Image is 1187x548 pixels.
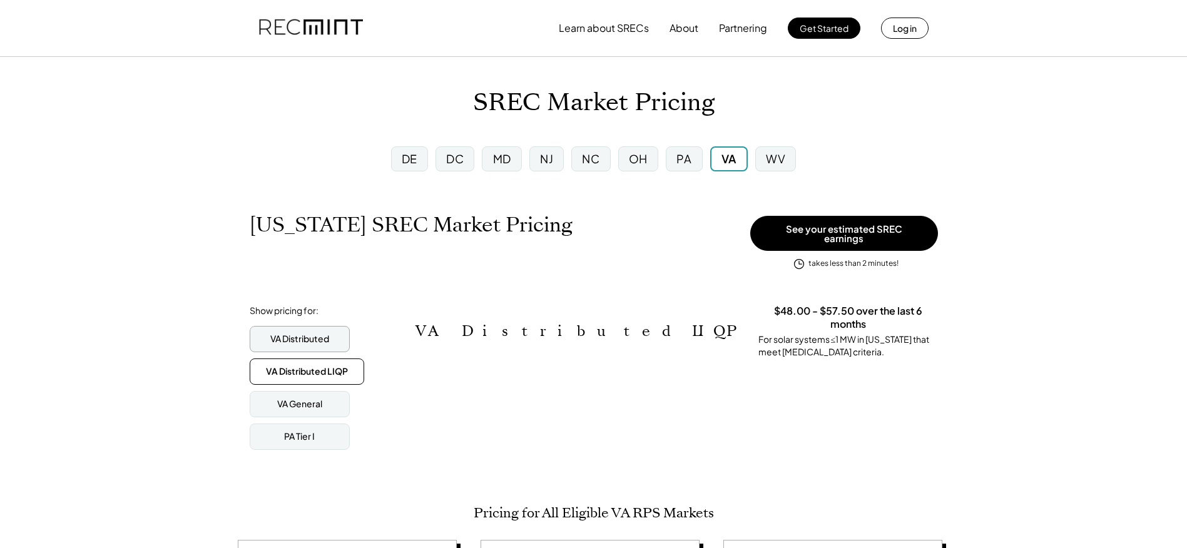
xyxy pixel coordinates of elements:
[766,151,785,166] div: WV
[670,16,698,41] button: About
[758,333,938,358] div: For solar systems ≤1 MW in [US_STATE] that meet [MEDICAL_DATA] criteria.
[758,305,938,331] h3: $48.00 - $57.50 over the last 6 months
[259,7,363,49] img: recmint-logotype%403x.png
[629,151,648,166] div: OH
[446,151,464,166] div: DC
[559,16,649,41] button: Learn about SRECs
[474,505,714,521] h2: Pricing for All Eligible VA RPS Markets
[750,216,938,251] button: See your estimated SREC earnings
[881,18,929,39] button: Log in
[266,365,348,378] div: VA Distributed LIQP
[250,305,318,317] div: Show pricing for:
[415,322,740,340] h2: VA Distributed LIQP
[676,151,691,166] div: PA
[808,258,899,269] div: takes less than 2 minutes!
[277,398,322,410] div: VA General
[788,18,860,39] button: Get Started
[540,151,553,166] div: NJ
[719,16,767,41] button: Partnering
[582,151,599,166] div: NC
[250,213,573,237] h1: [US_STATE] SREC Market Pricing
[493,151,511,166] div: MD
[284,430,315,443] div: PA Tier I
[270,333,329,345] div: VA Distributed
[473,88,715,118] h1: SREC Market Pricing
[402,151,417,166] div: DE
[721,151,736,166] div: VA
